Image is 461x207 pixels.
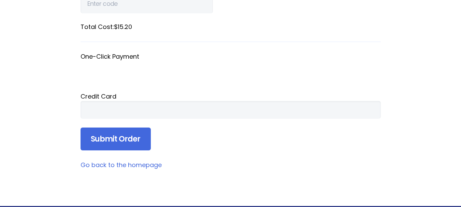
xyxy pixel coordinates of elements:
[81,61,381,83] iframe: Secure payment button frame
[81,52,381,83] fieldset: One-Click Payment
[81,128,151,151] input: Submit Order
[81,22,381,31] label: Total Cost: $15.20
[81,92,381,101] div: Credit Card
[87,106,374,114] iframe: Secure card payment input frame
[81,161,162,169] a: Go back to the homepage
